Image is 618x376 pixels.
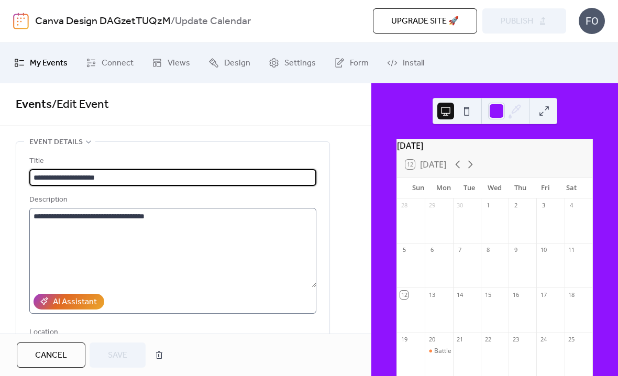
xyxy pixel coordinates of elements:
span: Settings [284,55,316,72]
span: Install [403,55,424,72]
div: Mon [431,178,457,198]
div: 8 [484,246,492,254]
div: 21 [456,336,464,344]
div: [DATE] [397,139,592,152]
div: AI Assistant [53,296,97,308]
div: 10 [539,246,547,254]
a: Settings [261,47,324,79]
div: 3 [539,202,547,209]
div: 28 [400,202,408,209]
button: Upgrade site 🚀 [373,8,477,34]
span: Views [168,55,190,72]
button: AI Assistant [34,294,104,309]
div: Title [29,155,314,168]
div: 14 [456,291,464,298]
span: / Edit Event [52,93,109,116]
div: 19 [400,336,408,344]
span: Connect [102,55,134,72]
div: Sat [558,178,584,198]
span: Cancel [35,349,67,362]
div: 20 [428,336,436,344]
div: Battle Masters 3 update [425,347,453,356]
div: 17 [539,291,547,298]
div: 1 [484,202,492,209]
div: 16 [512,291,520,298]
div: 2 [512,202,520,209]
div: 18 [568,291,576,298]
a: Connect [78,47,141,79]
a: Form [326,47,377,79]
div: 13 [428,291,436,298]
div: Location [29,326,314,339]
div: 11 [568,246,576,254]
b: Update Calendar [175,12,251,31]
div: 29 [428,202,436,209]
div: Description [29,194,314,206]
div: 24 [539,336,547,344]
div: 4 [568,202,576,209]
span: Design [224,55,250,72]
div: Wed [482,178,507,198]
div: 6 [428,246,436,254]
b: / [171,12,175,31]
a: Canva Design DAGzetTUQzM [35,12,171,31]
div: Battle Masters 3 update [434,347,504,356]
div: 12 [400,291,408,298]
img: logo [13,13,29,29]
span: Form [350,55,369,72]
a: Design [201,47,258,79]
div: 22 [484,336,492,344]
button: Cancel [17,342,85,368]
a: Views [144,47,198,79]
a: My Events [6,47,75,79]
div: Sun [405,178,431,198]
div: 25 [568,336,576,344]
div: Tue [456,178,482,198]
div: 9 [512,246,520,254]
div: 23 [512,336,520,344]
span: Event details [29,136,83,149]
div: Thu [507,178,533,198]
div: FO [579,8,605,34]
span: My Events [30,55,68,72]
div: 7 [456,246,464,254]
a: Install [379,47,432,79]
a: Events [16,93,52,116]
div: 5 [400,246,408,254]
div: 30 [456,202,464,209]
span: Upgrade site 🚀 [391,15,459,28]
div: 15 [484,291,492,298]
div: Fri [533,178,559,198]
